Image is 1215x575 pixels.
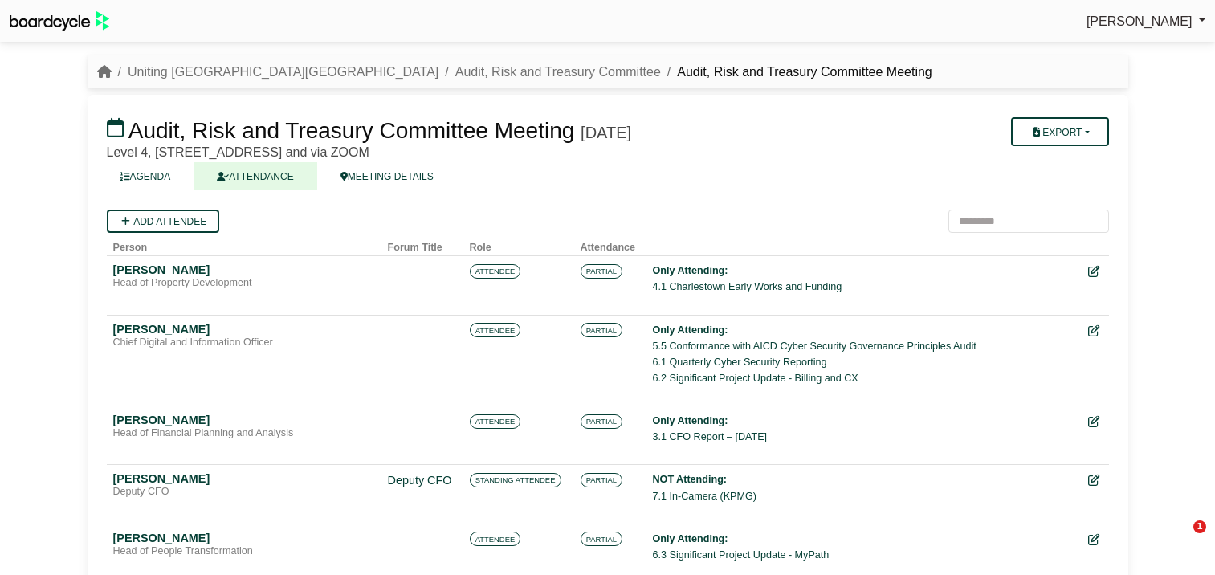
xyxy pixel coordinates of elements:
span: 1 [1193,520,1206,533]
span: PARTIAL [581,414,623,429]
a: ATTENDANCE [194,162,316,190]
div: Only Attending: [653,531,1075,547]
div: Head of People Transformation [113,545,375,558]
a: MEETING DETAILS [317,162,457,190]
li: 7.1 In-Camera (KPMG) [653,488,1075,504]
span: [PERSON_NAME] [1087,14,1193,28]
span: PARTIAL [581,264,623,279]
li: 6.2 Significant Project Update - Billing and CX [653,370,1075,386]
li: 3.1 CFO Report – [DATE] [653,429,1075,445]
div: Edit [1088,471,1103,490]
div: Head of Financial Planning and Analysis [113,427,375,440]
div: Chief Digital and Information Officer [113,336,375,349]
span: STANDING ATTENDEE [470,473,561,487]
div: Deputy CFO [388,471,457,490]
div: [PERSON_NAME] [113,471,375,486]
li: 6.1 Quarterly Cyber Security Reporting [653,354,1075,370]
a: AGENDA [97,162,194,190]
a: [PERSON_NAME] [1087,11,1205,32]
span: ATTENDEE [470,264,521,279]
a: Audit, Risk and Treasury Committee [455,65,661,79]
div: Edit [1088,531,1103,549]
span: Level 4, [STREET_ADDRESS] and via ZOOM [107,145,369,159]
li: 4.1 Charlestown Early Works and Funding [653,279,1075,295]
div: Deputy CFO [113,486,375,499]
span: Audit, Risk and Treasury Committee Meeting [128,118,575,143]
span: ATTENDEE [470,414,521,429]
span: PARTIAL [581,532,623,546]
iframe: Intercom live chat [1160,520,1199,559]
div: Edit [1088,322,1103,341]
div: [PERSON_NAME] [113,413,375,427]
div: [PERSON_NAME] [113,531,375,545]
nav: breadcrumb [97,62,932,83]
div: NOT Attending: [653,471,1075,487]
img: BoardcycleBlackGreen-aaafeed430059cb809a45853b8cf6d952af9d84e6e89e1f1685b34bfd5cb7d64.svg [10,11,109,31]
th: Role [463,233,574,256]
div: Only Attending: [653,322,1075,338]
a: Uniting [GEOGRAPHIC_DATA][GEOGRAPHIC_DATA] [128,65,438,79]
th: Person [107,233,381,256]
div: Only Attending: [653,263,1075,279]
div: Edit [1088,263,1103,281]
li: 6.3 Significant Project Update - MyPath [653,547,1075,563]
th: Forum Title [381,233,463,256]
a: Add attendee [107,210,220,233]
div: [PERSON_NAME] [113,322,375,336]
th: Attendance [574,233,646,256]
span: ATTENDEE [470,532,521,546]
div: Head of Property Development [113,277,375,290]
div: [DATE] [581,123,631,142]
span: PARTIAL [581,473,623,487]
li: Audit, Risk and Treasury Committee Meeting [661,62,932,83]
button: Export [1011,117,1108,146]
span: ATTENDEE [470,323,521,337]
li: 5.5 Conformance with AICD Cyber Security Governance Principles Audit [653,338,1075,354]
div: Edit [1088,413,1103,431]
div: [PERSON_NAME] [113,263,375,277]
span: PARTIAL [581,323,623,337]
div: Only Attending: [653,413,1075,429]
